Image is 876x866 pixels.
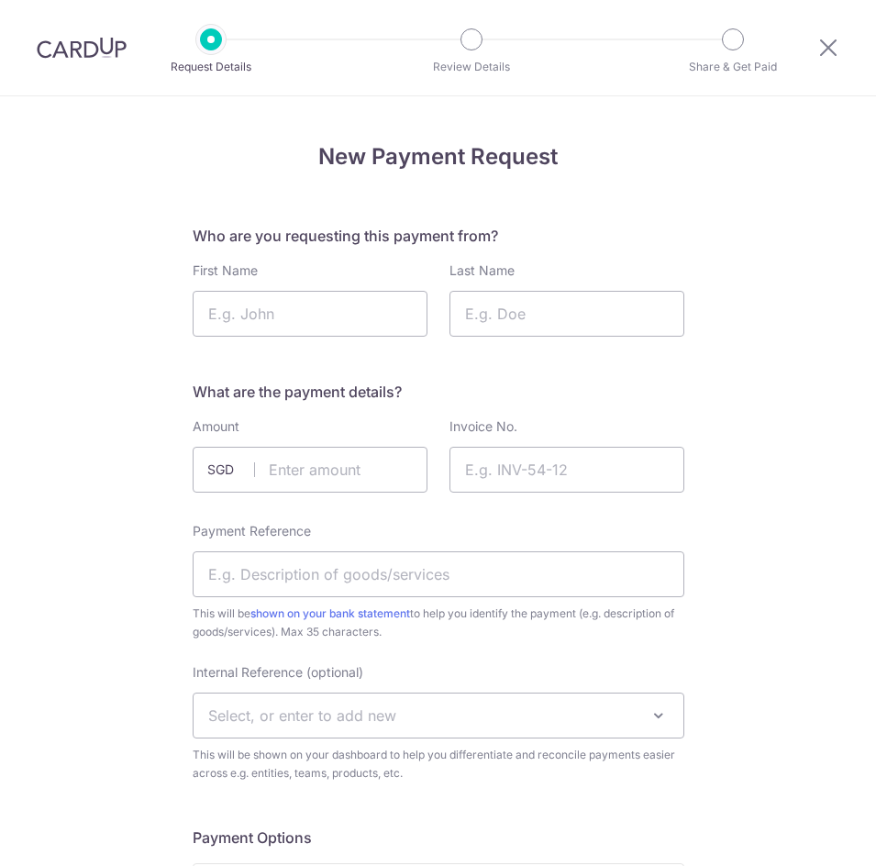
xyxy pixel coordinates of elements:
input: E.g. John [193,291,427,337]
label: Payment Reference [193,522,311,540]
label: Last Name [449,261,515,280]
span: This will be shown on your dashboard to help you differentiate and reconcile payments easier acro... [193,746,684,783]
label: Invoice No. [449,417,517,436]
h4: New Payment Request [193,140,684,173]
p: Share & Get Paid [682,58,784,76]
input: E.g. INV-54-12 [449,447,684,493]
iframe: Opens a widget where you can find more information [759,811,858,857]
span: SGD [207,461,255,479]
p: Request Details [160,58,262,76]
label: Internal Reference (optional) [193,663,363,682]
h5: Payment Options [193,827,684,849]
input: E.g. Doe [449,291,684,337]
span: This will be to help you identify the payment (e.g. description of goods/services). Max 35 charac... [193,605,684,641]
h5: What are the payment details? [193,381,684,403]
span: Select, or enter to add new [208,706,396,725]
label: First Name [193,261,258,280]
label: Amount [193,417,239,436]
a: shown on your bank statement [250,606,410,620]
h5: Who are you requesting this payment from? [193,225,684,247]
p: Review Details [420,58,523,76]
img: CardUp [37,37,127,59]
input: Enter amount [193,447,427,493]
input: E.g. Description of goods/services [193,551,684,597]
